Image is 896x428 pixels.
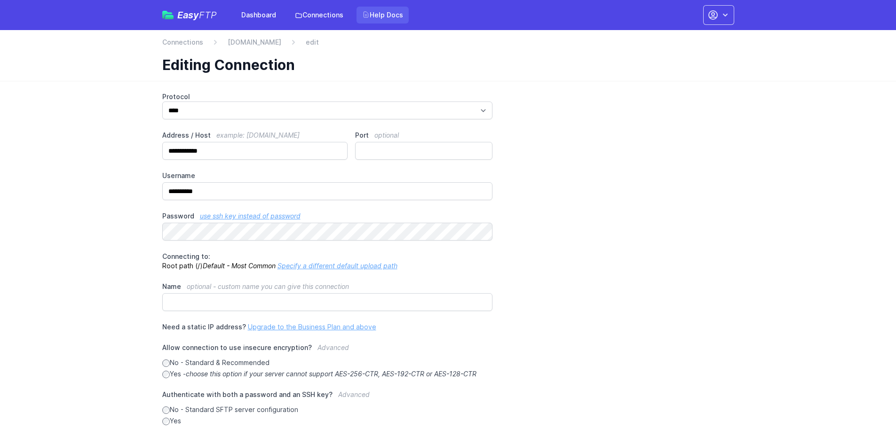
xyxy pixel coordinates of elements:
[162,369,493,379] label: Yes -
[236,7,282,23] a: Dashboard
[162,252,210,260] span: Connecting to:
[162,38,734,53] nav: Breadcrumb
[374,131,399,139] span: optional
[162,282,493,291] label: Name
[162,171,493,180] label: Username
[162,371,170,378] input: Yes -choose this option if your server cannot support AES-256-CTR, AES-192-CTR or AES-128-CTR
[162,418,170,425] input: Yes
[228,38,281,47] a: [DOMAIN_NAME]
[162,211,493,221] label: Password
[162,343,493,358] label: Allow connection to use insecure encryption?
[162,358,493,367] label: No - Standard & Recommended
[278,262,397,270] a: Specify a different default upload path
[177,10,217,20] span: Easy
[162,38,203,47] a: Connections
[849,381,885,417] iframe: Drift Widget Chat Controller
[186,370,476,378] i: choose this option if your server cannot support AES-256-CTR, AES-192-CTR or AES-128-CTR
[289,7,349,23] a: Connections
[203,262,276,270] i: Default - Most Common
[355,131,492,140] label: Port
[162,416,493,426] label: Yes
[162,56,727,73] h1: Editing Connection
[199,9,217,21] span: FTP
[317,343,349,351] span: Advanced
[162,11,174,19] img: easyftp_logo.png
[162,406,170,414] input: No - Standard SFTP server configuration
[216,131,300,139] span: example: [DOMAIN_NAME]
[306,38,319,47] span: edit
[338,390,370,398] span: Advanced
[187,282,349,290] span: optional - custom name you can give this connection
[162,405,493,414] label: No - Standard SFTP server configuration
[357,7,409,23] a: Help Docs
[162,92,493,101] label: Protocol
[162,131,348,140] label: Address / Host
[162,390,493,405] label: Authenticate with both a password and an SSH key?
[162,359,170,367] input: No - Standard & Recommended
[200,212,301,220] a: use ssh key instead of password
[162,323,246,331] span: Need a static IP address?
[248,323,376,331] a: Upgrade to the Business Plan and above
[162,10,217,20] a: EasyFTP
[162,252,493,271] p: Root path (/)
